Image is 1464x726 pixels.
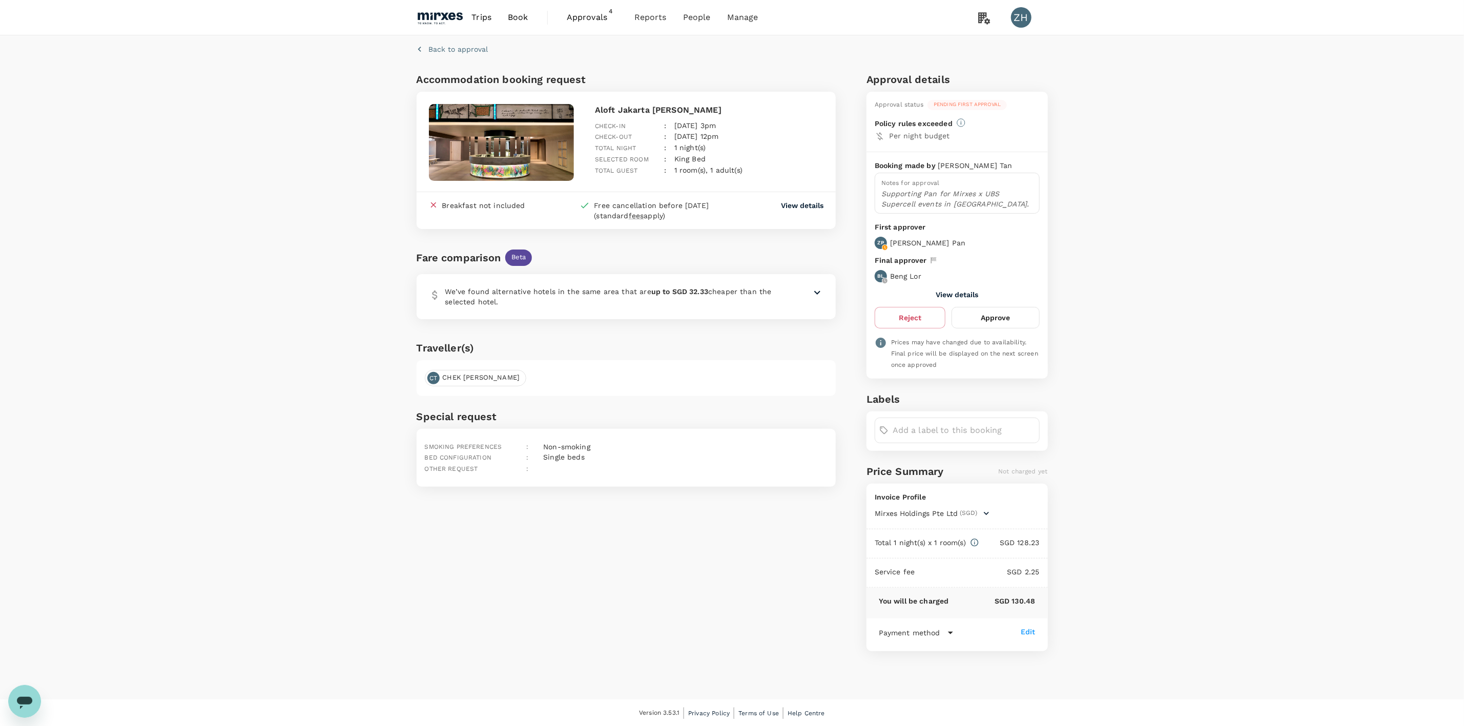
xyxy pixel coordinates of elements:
p: Policy rules exceeded [875,118,953,129]
p: SGD 128.23 [979,537,1039,548]
a: Terms of Use [738,708,779,719]
p: Back to approval [429,44,488,54]
div: : [656,134,666,154]
span: People [683,11,711,24]
div: ZH [1011,7,1032,28]
h6: Traveller(s) [417,340,836,356]
p: ZP [878,239,884,246]
button: View details [781,200,823,211]
div: Non-smoking [539,438,590,452]
span: Pending first approval [927,101,1007,108]
span: Help Centre [788,710,825,717]
p: We’ve found alternative hotels in the same area that are cheaper than the selected hotel. [445,286,787,307]
span: Privacy Policy [688,710,730,717]
div: Edit [1021,627,1036,637]
span: Prices may have changed due to availability. Final price will be displayed on the next screen onc... [891,339,1038,368]
p: Invoice Profile [875,492,1040,502]
p: King Bed [674,154,706,164]
button: View details [936,291,978,299]
p: SGD 130.48 [949,596,1036,606]
div: : [656,112,666,132]
span: Not charged yet [998,468,1047,475]
h6: Approval details [867,71,1048,88]
h6: Price Summary [867,463,944,480]
p: 1 night(s) [674,142,706,153]
div: : [656,123,666,142]
p: [DATE] 3pm [674,120,716,131]
p: [PERSON_NAME] Pan [890,238,966,248]
span: Mirxes Holdings Pte Ltd [875,508,958,518]
button: Mirxes Holdings Pte Ltd(SGD) [875,508,989,518]
span: Total guest [595,167,638,174]
span: Reports [634,11,667,24]
p: Total 1 night(s) x 1 room(s) [875,537,966,548]
div: Breakfast not included [442,200,525,211]
p: Booking made by [875,160,938,171]
p: Payment method [879,628,940,638]
span: Bed configuration [425,454,492,461]
h6: Accommodation booking request [417,71,624,88]
div: Free cancellation before [DATE] (standard apply) [594,200,739,221]
span: Smoking preferences [425,443,502,450]
p: First approver [875,222,1040,233]
a: Help Centre [788,708,825,719]
a: Privacy Policy [688,708,730,719]
span: Terms of Use [738,710,779,717]
p: [PERSON_NAME] Tan [938,160,1013,171]
div: CT [427,372,440,384]
span: (SGD) [960,508,977,518]
p: Beng Lor [890,271,921,281]
input: Add a label to this booking [893,422,1035,439]
p: [DATE] 12pm [674,131,719,141]
p: 1 room(s), 1 adult(s) [674,165,743,175]
p: SGD 2.25 [915,567,1040,577]
button: Back to approval [417,44,488,54]
p: Aloft Jakarta [PERSON_NAME] [595,104,823,116]
span: Total night [595,144,636,152]
p: Final approver [875,255,927,266]
span: : [526,443,528,450]
p: Supporting Pan for Mirxes x UBS Supercell events in [GEOGRAPHIC_DATA]. [881,189,1033,209]
span: Check-out [595,133,632,140]
span: Manage [727,11,758,24]
b: up to SGD 32.33 [651,287,708,296]
div: : [656,146,666,165]
span: Selected room [595,156,649,163]
img: hotel [429,104,574,181]
h6: Labels [867,391,1048,407]
span: Approvals [567,11,618,24]
span: Check-in [595,122,626,130]
p: Per night budget [889,131,1040,141]
div: : [656,157,666,176]
span: 4 [606,6,616,16]
span: Other request [425,465,478,472]
iframe: Button to launch messaging window [8,685,41,718]
p: Service fee [875,567,915,577]
button: Approve [952,307,1039,328]
p: You will be charged [879,596,949,606]
span: Book [508,11,528,24]
span: CHEK [PERSON_NAME] [437,373,526,383]
div: Fare comparison [417,250,501,266]
div: Single beds [539,448,585,463]
img: Mirxes Holding Pte Ltd [417,6,464,29]
span: Notes for approval [881,179,940,186]
span: Version 3.53.1 [639,708,679,718]
span: fees [629,212,644,220]
h6: Special request [417,408,836,425]
button: Reject [875,307,945,328]
p: BL [877,273,884,280]
span: Trips [471,11,491,24]
span: : [526,454,528,461]
span: Beta [505,253,532,262]
span: : [526,465,528,472]
div: Approval status [875,100,923,110]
